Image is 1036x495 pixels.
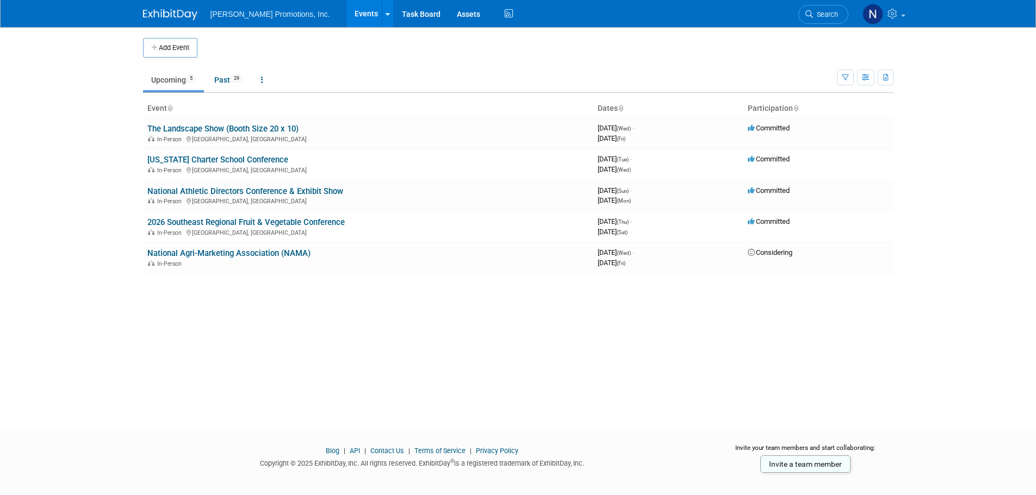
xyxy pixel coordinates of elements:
[143,99,593,118] th: Event
[618,104,623,112] a: Sort by Start Date
[143,70,204,90] a: Upcoming5
[406,447,413,455] span: |
[147,196,589,205] div: [GEOGRAPHIC_DATA], [GEOGRAPHIC_DATA]
[157,198,185,205] span: In-Person
[630,155,632,163] span: -
[793,104,798,112] a: Sort by Participation Type
[630,217,632,225] span: -
[760,455,851,473] a: Invite a team member
[167,104,172,112] a: Sort by Event Name
[598,259,625,267] span: [DATE]
[593,99,743,118] th: Dates
[598,217,632,225] span: [DATE]
[617,167,631,173] span: (Wed)
[157,229,185,236] span: In-Person
[863,4,883,24] img: Nate Sallee
[630,186,632,195] span: -
[148,198,154,203] img: In-Person Event
[598,186,632,195] span: [DATE]
[231,74,243,83] span: 29
[341,447,348,455] span: |
[148,260,154,266] img: In-Person Event
[748,155,790,163] span: Committed
[147,155,288,165] a: [US_STATE] Charter School Conference
[617,260,625,266] span: (Fri)
[598,124,634,132] span: [DATE]
[143,456,702,468] div: Copyright © 2025 ExhibitDay, Inc. All rights reserved. ExhibitDay is a registered trademark of Ex...
[147,124,299,134] a: The Landscape Show (Booth Size 20 x 10)
[813,10,838,18] span: Search
[147,186,343,196] a: National Athletic Directors Conference & Exhibit Show
[210,10,330,18] span: [PERSON_NAME] Promotions, Inc.
[632,124,634,132] span: -
[143,38,197,58] button: Add Event
[748,186,790,195] span: Committed
[748,248,792,256] span: Considering
[476,447,518,455] a: Privacy Policy
[617,188,629,194] span: (Sun)
[147,228,589,236] div: [GEOGRAPHIC_DATA], [GEOGRAPHIC_DATA]
[598,248,634,256] span: [DATE]
[617,136,625,142] span: (Fri)
[798,5,848,24] a: Search
[617,219,629,225] span: (Thu)
[370,447,404,455] a: Contact Us
[148,136,154,141] img: In-Person Event
[598,196,631,204] span: [DATE]
[143,9,197,20] img: ExhibitDay
[718,443,894,460] div: Invite your team members and start collaborating:
[467,447,474,455] span: |
[157,167,185,174] span: In-Person
[598,134,625,142] span: [DATE]
[598,155,632,163] span: [DATE]
[147,217,345,227] a: 2026 Southeast Regional Fruit & Vegetable Conference
[632,248,634,256] span: -
[147,165,589,174] div: [GEOGRAPHIC_DATA], [GEOGRAPHIC_DATA]
[148,229,154,235] img: In-Person Event
[157,260,185,267] span: In-Person
[743,99,894,118] th: Participation
[148,167,154,172] img: In-Person Event
[748,217,790,225] span: Committed
[617,229,628,235] span: (Sat)
[157,136,185,143] span: In-Person
[450,458,454,464] sup: ®
[748,124,790,132] span: Committed
[206,70,251,90] a: Past29
[187,74,196,83] span: 5
[147,134,589,143] div: [GEOGRAPHIC_DATA], [GEOGRAPHIC_DATA]
[350,447,360,455] a: API
[326,447,339,455] a: Blog
[362,447,369,455] span: |
[617,126,631,131] span: (Wed)
[617,250,631,256] span: (Wed)
[414,447,466,455] a: Terms of Service
[617,156,629,162] span: (Tue)
[147,248,311,258] a: National Agri-Marketing Association (NAMA)
[598,228,628,236] span: [DATE]
[598,165,631,173] span: [DATE]
[617,198,631,204] span: (Mon)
